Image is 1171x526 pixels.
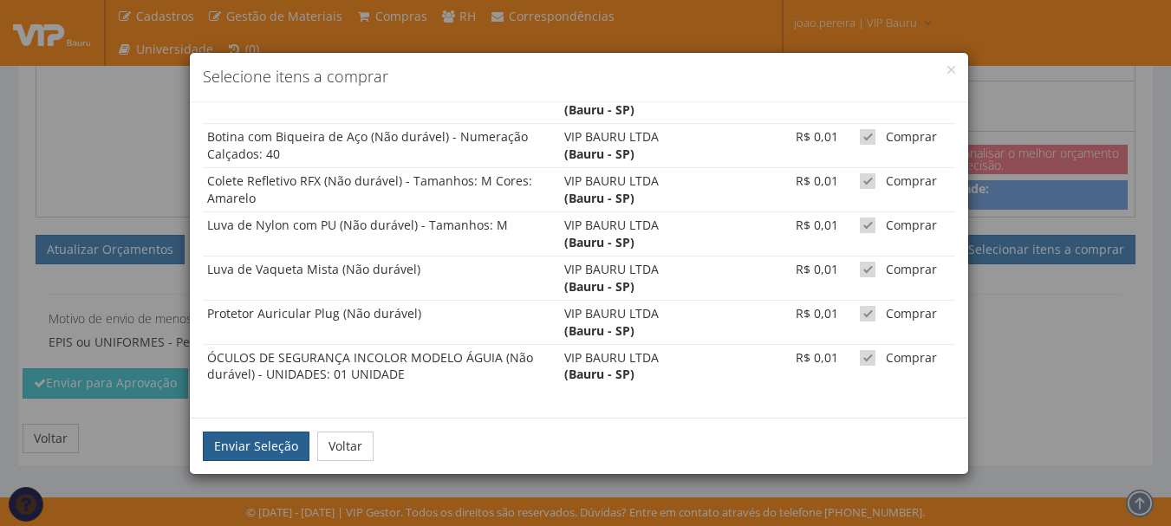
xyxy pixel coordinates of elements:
[564,322,634,339] strong: (Bauru - SP)
[560,123,748,167] td: VIP BAURU LTDA
[748,211,842,256] td: R$ 0,01
[560,167,748,211] td: VIP BAURU LTDA
[564,278,634,295] strong: (Bauru - SP)
[564,366,634,382] strong: (Bauru - SP)
[860,172,937,190] label: Comprar
[748,300,842,344] td: R$ 0,01
[203,256,560,300] td: Luva de Vaqueta Mista (Não durável)
[860,261,937,278] label: Comprar
[203,123,560,167] td: Botina com Biqueira de Aço (Não durável) - Numeração Calçados: 40
[203,66,955,88] h4: Selecione itens a comprar
[560,344,748,387] td: VIP BAURU LTDA
[317,432,374,461] button: Voltar
[564,234,634,250] strong: (Bauru - SP)
[564,146,634,162] strong: (Bauru - SP)
[564,190,634,206] strong: (Bauru - SP)
[203,211,560,256] td: Luva de Nylon com PU (Não durável) - Tamanhos: M
[860,217,937,234] label: Comprar
[560,256,748,300] td: VIP BAURU LTDA
[203,300,560,344] td: Protetor Auricular Plug (Não durável)
[748,167,842,211] td: R$ 0,01
[748,256,842,300] td: R$ 0,01
[947,66,955,74] button: Close
[748,344,842,387] td: R$ 0,01
[564,101,634,118] strong: (Bauru - SP)
[203,344,560,387] td: ÓCULOS DE SEGURANÇA INCOLOR MODELO ÁGUIA (Não durável) - UNIDADES: 01 UNIDADE
[860,349,937,367] label: Comprar
[203,432,309,461] button: Enviar Seleção
[560,211,748,256] td: VIP BAURU LTDA
[748,123,842,167] td: R$ 0,01
[203,167,560,211] td: Colete Refletivo RFX (Não durável) - Tamanhos: M Cores: Amarelo
[860,305,937,322] label: Comprar
[560,300,748,344] td: VIP BAURU LTDA
[860,128,937,146] label: Comprar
